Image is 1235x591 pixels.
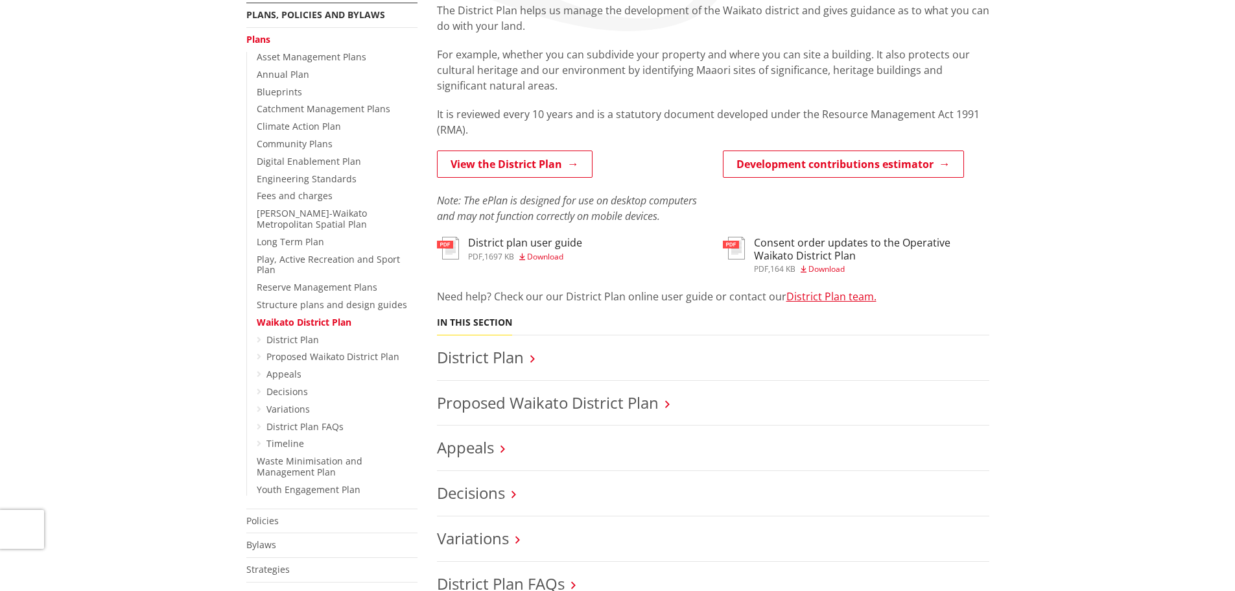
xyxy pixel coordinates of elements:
a: Policies [246,514,279,527]
img: document-pdf.svg [723,237,745,259]
div: , [468,253,582,261]
a: Catchment Management Plans [257,103,390,115]
a: Structure plans and design guides [257,298,407,311]
span: 1697 KB [484,251,514,262]
a: Waikato District Plan [257,316,351,328]
em: Note: The ePlan is designed for use on desktop computers and may not function correctly on mobile... [437,193,697,223]
a: Fees and charges [257,189,333,202]
span: Download [808,263,845,274]
p: The District Plan helps us manage the development of the Waikato district and gives guidance as t... [437,3,989,34]
img: document-pdf.svg [437,237,459,259]
a: [PERSON_NAME]-Waikato Metropolitan Spatial Plan [257,207,367,230]
span: 164 KB [770,263,795,274]
a: Decisions [437,482,505,503]
a: Reserve Management Plans [257,281,377,293]
a: District plan user guide pdf,1697 KB Download [437,237,582,260]
span: pdf [468,251,482,262]
span: pdf [754,263,768,274]
a: Variations [437,527,509,549]
a: Blueprints [257,86,302,98]
div: , [754,265,989,273]
a: Asset Management Plans [257,51,366,63]
a: District Plan team. [786,289,876,304]
a: Development contributions estimator [723,151,964,178]
a: View the District Plan [437,151,593,178]
a: Consent order updates to the Operative Waikato District Plan pdf,164 KB Download [723,237,989,272]
h3: District plan user guide [468,237,582,249]
a: Plans, policies and bylaws [246,8,385,21]
a: Decisions [266,385,308,398]
a: Engineering Standards [257,173,357,185]
a: Long Term Plan [257,235,324,248]
a: District Plan [437,346,524,368]
a: District Plan FAQs [266,420,344,433]
a: Plans [246,33,270,45]
a: Climate Action Plan [257,120,341,132]
a: Variations [266,403,310,415]
h3: Consent order updates to the Operative Waikato District Plan [754,237,989,261]
p: It is reviewed every 10 years and is a statutory document developed under the Resource Management... [437,106,989,138]
a: Proposed Waikato District Plan [437,392,659,413]
p: Need help? Check our our District Plan online user guide or contact our [437,289,989,304]
a: Digital Enablement Plan [257,155,361,167]
a: Appeals [266,368,301,380]
a: Annual Plan [257,68,309,80]
a: Community Plans [257,138,333,150]
a: Strategies [246,563,290,575]
a: Timeline [266,437,304,450]
p: For example, whether you can subdivide your property and where you can site a building. It also p... [437,47,989,93]
a: Appeals [437,437,494,458]
a: Youth Engagement Plan [257,483,360,496]
h5: In this section [437,317,512,328]
a: Waste Minimisation and Management Plan [257,455,362,478]
a: District Plan [266,333,319,346]
a: Play, Active Recreation and Sport Plan [257,253,400,276]
a: Bylaws [246,538,276,551]
a: Proposed Waikato District Plan [266,350,399,363]
span: Download [527,251,563,262]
